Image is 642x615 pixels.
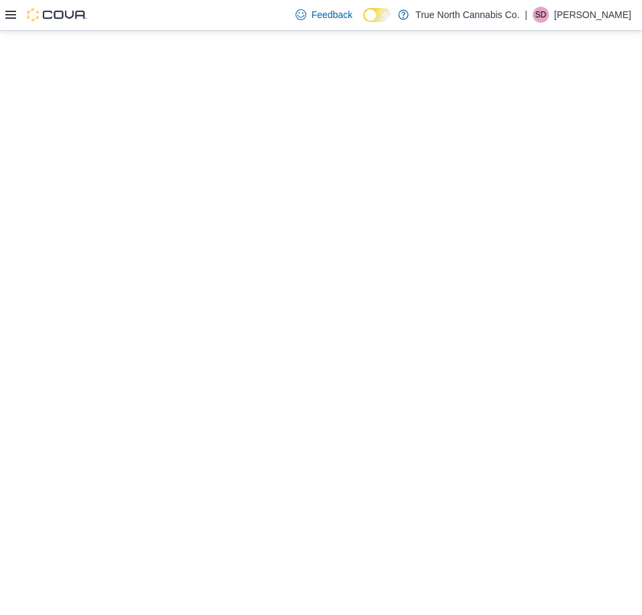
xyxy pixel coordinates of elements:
[535,7,547,23] span: SD
[363,8,391,22] input: Dark Mode
[554,7,631,23] p: [PERSON_NAME]
[27,8,87,21] img: Cova
[312,8,352,21] span: Feedback
[525,7,527,23] p: |
[415,7,519,23] p: True North Cannabis Co.
[290,1,358,28] a: Feedback
[363,22,364,23] span: Dark Mode
[533,7,549,23] div: Synthia Draker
